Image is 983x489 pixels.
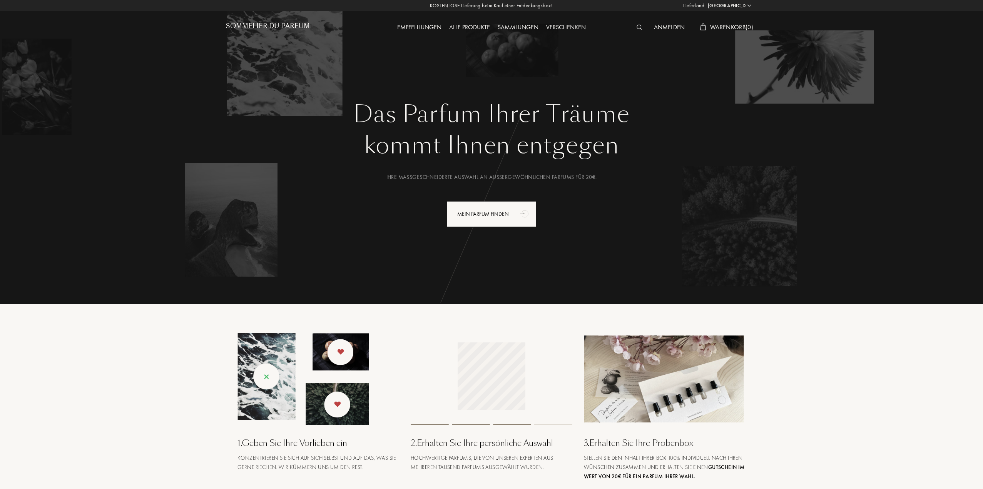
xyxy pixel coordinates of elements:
img: search_icn_white.svg [637,25,642,30]
span: Stellen Sie den Inhalt Ihrer Box 100% individuell nach Ihren Wünschen zusammen und erhalten Sie e... [584,454,745,480]
div: 3 . Erhalten Sie Ihre Probenbox [584,437,746,449]
span: Lieferland: [683,2,706,10]
div: Alle Produkte [445,23,494,33]
a: Mein Parfum findenanimation [441,201,542,227]
h1: Sommelier du Parfum [226,22,310,30]
div: Empfehlungen [393,23,445,33]
img: box_landing_top.png [584,335,746,422]
div: Konzentrieren Sie sich auf sich selbst und auf das, was Sie gerne riechen. Wir kümmern uns um den... [237,453,399,472]
div: Verschenken [542,23,590,33]
a: Anmelden [650,23,689,31]
div: Sammlungen [494,23,542,33]
div: Hochwertige Parfums, die von unseren Experten aus mehreren tausend Parfums ausgewählt wurden. [411,453,572,472]
a: Sammlungen [494,23,542,31]
img: landing_swipe.png [237,333,369,425]
div: 1 . Geben Sie Ihre Vorlieben ein [237,437,399,449]
div: Mein Parfum finden [447,201,536,227]
div: Anmelden [650,23,689,33]
div: Ihre maßgeschneiderte Auswahl an außergewöhnlichen Parfums für 20€. [232,173,751,181]
a: Empfehlungen [393,23,445,31]
span: Warenkorb ( 0 ) [710,23,753,31]
a: Sommelier du Parfum [226,22,310,33]
h1: Das Parfum Ihrer Träume [232,100,751,128]
div: 2 . Erhalten Sie Ihre persönliche Auswahl [411,437,572,449]
div: kommt Ihnen entgegen [232,128,751,163]
a: Alle Produkte [445,23,494,31]
img: cart_white.svg [700,23,706,30]
div: animation [517,206,533,221]
a: Verschenken [542,23,590,31]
